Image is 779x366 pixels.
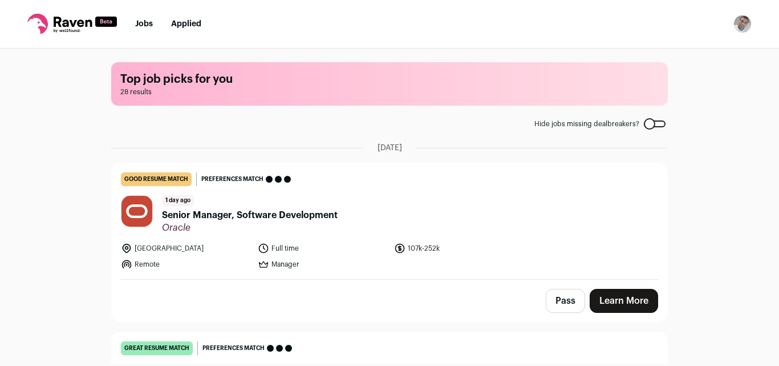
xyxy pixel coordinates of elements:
div: good resume match [121,172,192,186]
div: great resume match [121,341,193,355]
span: Preferences match [202,343,265,354]
button: Pass [546,289,585,313]
span: Senior Manager, Software Development [162,208,338,222]
span: 28 results [120,87,659,96]
li: Manager [258,259,388,270]
li: Remote [121,259,251,270]
a: Jobs [135,20,153,28]
li: 107k-252k [394,243,524,254]
button: Open dropdown [733,15,752,33]
img: 9c76a23364af62e4939d45365de87dc0abf302c6cae1b266b89975f952efb27b.png [121,196,152,227]
a: good resume match Preferences match 1 day ago Senior Manager, Software Development Oracle [GEOGRA... [112,163,667,279]
img: 19448274-medium_jpg [733,15,752,33]
li: [GEOGRAPHIC_DATA] [121,243,251,254]
span: [DATE] [378,142,402,154]
li: Full time [258,243,388,254]
span: Oracle [162,222,338,234]
span: Preferences match [201,174,263,185]
span: Hide jobs missing dealbreakers? [534,119,639,128]
a: Learn More [590,289,658,313]
span: 1 day ago [162,195,194,206]
h1: Top job picks for you [120,71,659,87]
a: Applied [171,20,201,28]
